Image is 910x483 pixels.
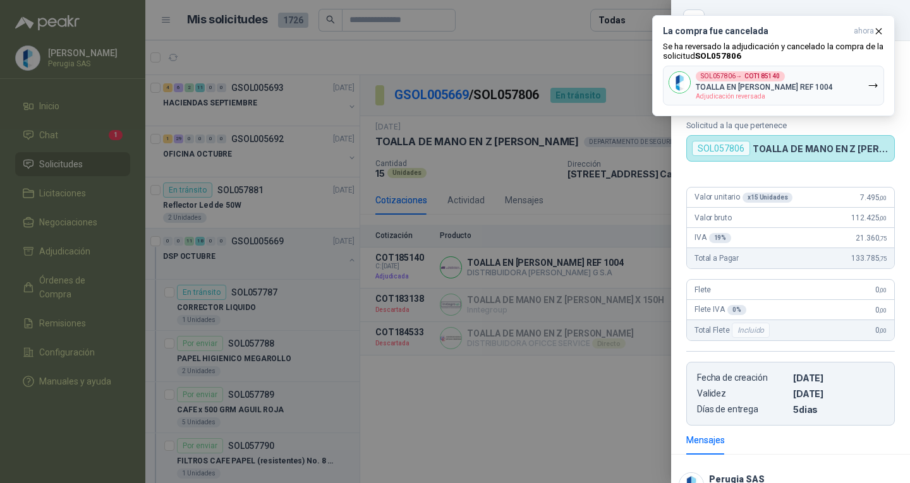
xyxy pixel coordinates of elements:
p: Se ha reversado la adjudicación y cancelado la compra de la solicitud [663,42,884,61]
div: COT185140 [712,10,895,30]
p: TOALLA EN [PERSON_NAME] REF 1004 [696,83,833,92]
div: 19 % [709,233,732,243]
span: ,00 [879,287,887,294]
span: IVA [695,233,731,243]
span: ahora [854,26,874,37]
div: 0 % [727,305,746,315]
span: Valor bruto [695,213,731,222]
span: ,75 [879,255,887,262]
span: Flete [695,285,711,294]
div: SOL057806 [692,141,750,156]
span: ,00 [879,194,887,201]
span: 0 [875,285,887,294]
button: Company LogoSOL057806→COT185140TOALLA EN [PERSON_NAME] REF 1004Adjudicación reversada [663,66,884,105]
span: Total Flete [695,323,772,338]
div: x 15 Unidades [743,193,792,203]
h3: Perugia SAS [709,476,765,483]
span: Valor unitario [695,193,792,203]
p: TOALLA DE MANO EN Z [PERSON_NAME] [753,143,889,154]
span: ,00 [879,215,887,222]
button: Close [686,13,701,28]
h3: La compra fue cancelada [663,26,849,37]
p: [DATE] [793,373,884,383]
div: SOL057806 → [696,71,785,81]
span: 0 [875,306,887,314]
span: Total a Pagar [695,254,739,263]
div: Mensajes [686,433,725,447]
span: Adjudicación reversada [696,93,765,100]
span: Flete IVA [695,305,746,315]
p: Fecha de creación [697,373,788,383]
span: 133.785 [851,254,887,263]
p: Validez [697,388,788,399]
div: Incluido [732,323,770,338]
b: COT185140 [744,73,780,80]
p: Días de entrega [697,404,788,415]
span: ,00 [879,327,887,334]
span: 7.495 [860,193,887,202]
p: [DATE] [793,388,884,399]
b: SOL057806 [695,51,741,61]
span: ,00 [879,307,887,314]
span: 112.425 [851,213,887,222]
p: 5 dias [793,404,884,415]
img: Company Logo [669,72,690,93]
span: 0 [875,326,887,335]
span: ,75 [879,235,887,242]
span: 21.360 [856,234,887,242]
button: La compra fue canceladaahora Se ha reversado la adjudicación y cancelado la compra de la solicitu... [652,15,895,116]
